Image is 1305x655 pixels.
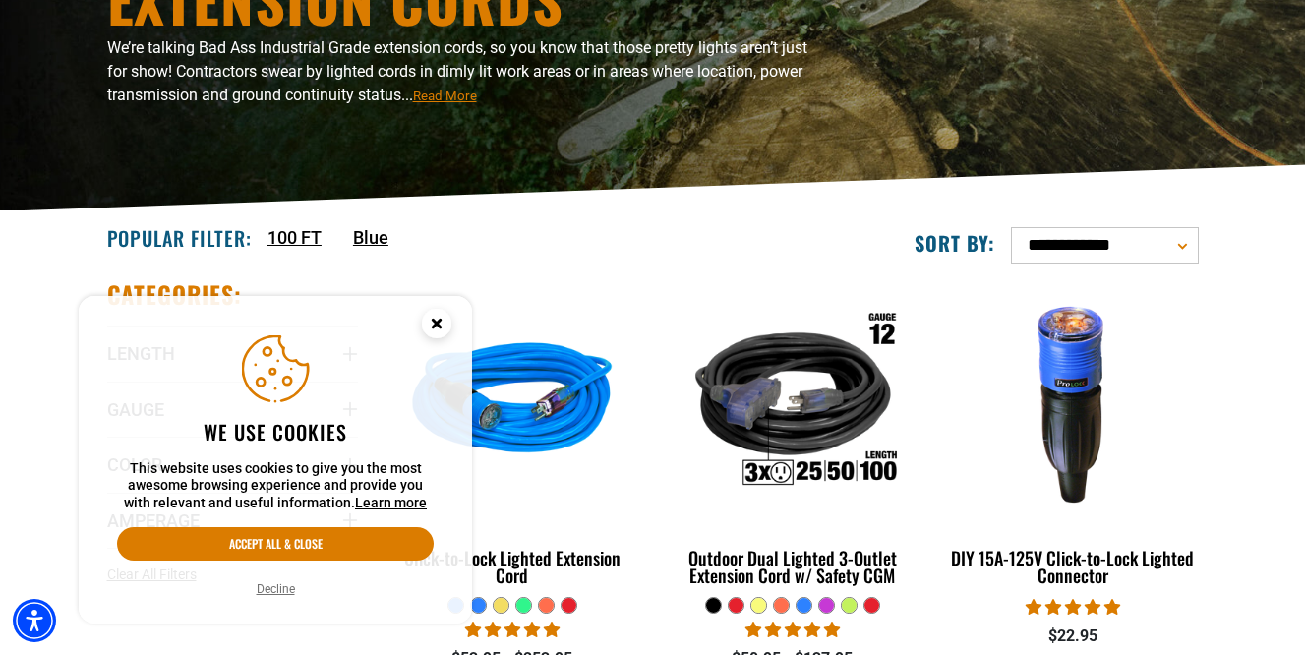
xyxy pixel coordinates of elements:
button: Decline [251,579,301,599]
a: 100 FT [267,224,322,251]
div: Outdoor Dual Lighted 3-Outlet Extension Cord w/ Safety CGM [667,549,918,584]
a: Outdoor Dual Lighted 3-Outlet Extension Cord w/ Safety CGM Outdoor Dual Lighted 3-Outlet Extensio... [667,279,918,596]
a: DIY 15A-125V Click-to-Lock Lighted Connector DIY 15A-125V Click-to-Lock Lighted Connector [947,279,1198,596]
h2: We use cookies [117,419,434,445]
a: Learn more [355,495,427,510]
span: Read More [413,89,477,103]
a: blue Click-to-Lock Lighted Extension Cord [387,279,638,596]
p: This website uses cookies to give you the most awesome browsing experience and provide you with r... [117,460,434,512]
img: blue [388,289,636,515]
h2: Categories: [107,279,243,310]
span: 4.84 stars [1026,598,1120,617]
img: DIY 15A-125V Click-to-Lock Lighted Connector [949,289,1197,515]
aside: Cookie Consent [79,296,472,625]
span: 4.80 stars [745,621,840,639]
div: Click-to-Lock Lighted Extension Cord [387,549,638,584]
button: Accept all & close [117,527,434,561]
div: Accessibility Menu [13,599,56,642]
span: 4.87 stars [465,621,560,639]
a: Blue [353,224,388,251]
div: $22.95 [947,625,1198,648]
div: DIY 15A-125V Click-to-Lock Lighted Connector [947,549,1198,584]
img: Outdoor Dual Lighted 3-Outlet Extension Cord w/ Safety CGM [669,289,917,515]
p: We’re talking Bad Ass Industrial Grade extension cords, so you know that those pretty lights aren... [107,36,825,107]
h2: Popular Filter: [107,225,252,251]
label: Sort by: [915,230,995,256]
